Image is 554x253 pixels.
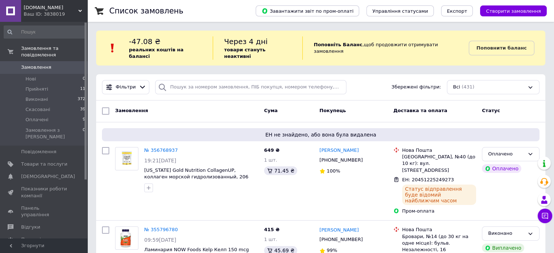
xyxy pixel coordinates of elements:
div: , щоб продовжити отримувати замовлення [302,36,469,60]
a: № 356768937 [144,147,178,153]
span: Управління статусами [372,8,428,14]
span: Скасовані [25,106,50,113]
button: Створити замовлення [480,5,547,16]
input: Пошук [4,25,86,39]
div: Виконано [488,230,524,237]
div: Виплачено [482,244,524,252]
div: Нова Пошта [402,147,476,154]
span: 100% [327,168,340,174]
span: 0 [83,76,85,82]
span: Виконані [25,96,48,103]
span: 99% [327,248,337,253]
a: Створити замовлення [473,8,547,13]
span: Повідомлення [21,149,56,155]
a: Поповнити баланс [469,41,534,55]
span: 1 шт. [264,237,277,242]
span: Завантажити звіт по пром-оплаті [262,8,353,14]
span: Всі [453,84,460,91]
span: Відгуки [21,224,40,230]
div: [GEOGRAPHIC_DATA], №40 (до 10 кг): вул. [STREET_ADDRESS] [402,154,476,174]
img: :exclamation: [107,43,118,54]
div: [PHONE_NUMBER] [318,235,364,244]
div: Статус відправлення буде відомий найближчим часом [402,185,476,205]
span: (431) [461,84,474,90]
span: Оплачені [25,116,48,123]
span: Нові [25,76,36,82]
span: 9 [83,116,85,123]
button: Завантажити звіт по пром-оплаті [256,5,359,16]
a: [US_STATE] Gold Nutrition CollagenUP, коллаген морской гидролизованный, 206 порошок [144,167,248,186]
span: Замовлення [21,64,51,71]
button: Управління статусами [366,5,434,16]
span: Прийняті [25,86,48,92]
span: Статус [482,108,500,113]
button: Чат з покупцем [538,209,552,223]
span: ЕН: 20451225249273 [402,177,454,182]
b: Поповнити баланс [476,45,527,51]
div: 71.45 ₴ [264,166,297,175]
span: Показники роботи компанії [21,186,67,199]
span: [DEMOGRAPHIC_DATA] [21,173,75,180]
span: Cума [264,108,278,113]
b: реальних коштів на балансі [129,47,184,59]
div: Пром-оплата [402,208,476,214]
a: [PERSON_NAME] [319,147,359,154]
div: Нова Пошта [402,226,476,233]
div: [PHONE_NUMBER] [318,155,364,165]
span: Замовлення та повідомлення [21,45,87,58]
span: 1 шт. [264,157,277,163]
span: 649 ₴ [264,147,280,153]
span: 415 ₴ [264,227,280,232]
a: Фото товару [115,147,138,170]
img: Фото товару [115,150,138,167]
span: Покупці [21,236,41,243]
span: -47.08 ₴ [129,37,160,46]
span: 09:59[DATE] [144,237,176,243]
span: 372 [78,96,85,103]
input: Пошук за номером замовлення, ПІБ покупця, номером телефону, Email, номером накладної [155,80,346,94]
span: Експорт [447,8,467,14]
b: Поповніть Баланс [314,42,362,47]
span: Замовлення [115,108,148,113]
span: Доставка та оплата [393,108,447,113]
span: Збережені фільтри: [392,84,441,91]
span: 39 [80,106,85,113]
span: Покупець [319,108,346,113]
a: Фото товару [115,226,138,250]
b: товари стануть неактивні [224,47,266,59]
button: Експорт [441,5,473,16]
span: Створити замовлення [486,8,541,14]
div: Оплачено [482,164,521,173]
div: Ваш ID: 3838019 [24,11,87,17]
img: Фото товару [115,229,138,248]
span: Фільтри [116,84,136,91]
span: 0 [83,127,85,140]
span: Через 4 дні [224,37,268,46]
span: sokshop.com.ua [24,4,78,11]
span: 11 [80,86,85,92]
a: № 355796780 [144,227,178,232]
span: Товари та послуги [21,161,67,167]
div: Оплачено [488,150,524,158]
span: ЕН не знайдено, або вона була видалена [105,131,537,138]
span: Замовлення з [PERSON_NAME] [25,127,83,140]
span: 19:21[DATE] [144,158,176,163]
h1: Список замовлень [109,7,183,15]
span: Панель управління [21,205,67,218]
a: [PERSON_NAME] [319,227,359,234]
